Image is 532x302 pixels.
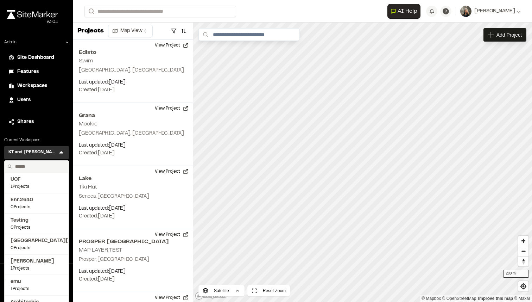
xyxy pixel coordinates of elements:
p: Admin [4,39,17,45]
button: [PERSON_NAME] [460,6,521,17]
a: Testing0Projects [11,217,63,231]
h2: MAP LAYER TEST [79,248,122,253]
button: Find my location [518,281,528,291]
p: [GEOGRAPHIC_DATA], [GEOGRAPHIC_DATA] [79,67,187,74]
a: Mapbox logo [195,292,226,300]
p: Last updated: [DATE] [79,268,187,276]
a: UCF1Projects [11,176,63,190]
span: Features [17,68,39,76]
p: Last updated: [DATE] [79,142,187,149]
button: Zoom out [518,246,528,256]
p: Seneca, [GEOGRAPHIC_DATA] [79,193,187,201]
a: Site Dashboard [8,54,65,62]
span: 1 Projects [11,265,63,272]
img: User [460,6,471,17]
span: Enr.2640 [11,196,63,204]
span: Testing [11,217,63,224]
span: Add Project [496,31,522,38]
a: Maxar [514,296,530,301]
button: Zoom in [518,236,528,246]
span: AI Help [398,7,417,16]
button: Open AI Assistant [387,4,420,19]
p: Last updated: [DATE] [79,205,187,212]
div: Oh geez...please don't... [7,19,58,25]
p: Created: [DATE] [79,149,187,157]
a: Map feedback [478,296,513,301]
p: Created: [DATE] [79,212,187,220]
h2: PROSPER [GEOGRAPHIC_DATA] [79,238,187,246]
img: rebrand.png [7,10,58,19]
p: Projects [77,26,104,36]
div: 200 mi [503,270,528,278]
span: Shares [17,118,34,126]
span: Workspaces [17,82,47,90]
button: Reset Zoom [247,285,290,296]
span: 0 Projects [11,224,63,231]
a: OpenStreetMap [442,296,476,301]
canvas: Map [193,23,532,302]
p: Current Workspace [4,137,69,143]
span: 0 Projects [11,204,63,210]
span: [GEOGRAPHIC_DATA][US_STATE] [11,237,63,245]
span: UCF [11,176,63,184]
span: 0 Projects [11,245,63,251]
div: Open AI Assistant [387,4,423,19]
p: Last updated: [DATE] [79,79,187,86]
a: Users [8,96,65,104]
p: Prosper, [GEOGRAPHIC_DATA] [79,256,187,264]
span: 1 Projects [11,286,63,292]
button: Search [84,6,97,17]
span: Users [17,96,31,104]
h2: Lake [79,174,187,183]
h2: Edisto [79,48,187,57]
h3: KT and [PERSON_NAME] [8,149,58,156]
a: Mapbox [422,296,441,301]
span: [PERSON_NAME] [11,258,63,265]
span: emu [11,278,63,286]
button: Satellite [198,285,245,296]
p: [GEOGRAPHIC_DATA], [GEOGRAPHIC_DATA] [79,130,187,137]
a: [GEOGRAPHIC_DATA][US_STATE]0Projects [11,237,63,251]
a: [PERSON_NAME]1Projects [11,258,63,272]
p: Created: [DATE] [79,86,187,94]
a: emu1Projects [11,278,63,292]
h2: Mookie [79,122,97,127]
span: 1 Projects [11,184,63,190]
span: [PERSON_NAME] [474,7,515,15]
button: View Project [151,40,193,51]
button: View Project [151,229,193,240]
button: View Project [151,103,193,114]
h2: Tiki Hut [79,185,97,190]
h2: Swim [79,58,93,63]
button: View Project [151,166,193,177]
p: Created: [DATE] [79,276,187,283]
span: Site Dashboard [17,54,54,62]
a: Shares [8,118,65,126]
h2: Grana [79,111,187,120]
a: Features [8,68,65,76]
a: Workspaces [8,82,65,90]
a: Enr.26400Projects [11,196,63,210]
button: Reset bearing to north [518,256,528,266]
